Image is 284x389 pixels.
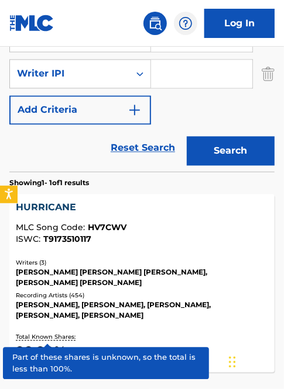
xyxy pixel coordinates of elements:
span: MLC Song Code : [16,223,88,233]
span: 99.99 % [16,342,66,363]
img: Delete Criterion [262,60,275,89]
a: Public Search [143,12,167,35]
span: HV7CWV [88,223,126,233]
img: help [179,16,193,30]
div: Help [174,12,197,35]
div: Recording Artists ( 454 ) [16,291,268,300]
a: Reset Search [105,136,181,161]
img: MLC Logo [9,15,54,32]
span: T9173510117 [43,234,91,245]
button: Search [187,137,275,166]
div: [PERSON_NAME], [PERSON_NAME], [PERSON_NAME], [PERSON_NAME], [PERSON_NAME] [16,300,268,321]
img: 9d2ae6d4665cec9f34b9.svg [128,103,142,117]
a: HURRICANEMLC Song Code:HV7CWVISWC:T9173510117Writers (3)[PERSON_NAME] [PERSON_NAME] [PERSON_NAME]... [9,194,275,373]
p: Showing 1 - 1 of 1 results [9,178,89,189]
img: search [148,16,162,30]
div: Writer IPI [17,67,122,81]
iframe: Chat Widget [225,333,284,389]
div: Writers ( 3 ) [16,259,268,268]
a: Log In [204,9,275,38]
p: Total Known Shares: [16,333,78,342]
div: HURRICANE [16,201,268,215]
button: Add Criteria [9,96,151,125]
span: ISWC : [16,234,43,245]
div: [PERSON_NAME] [PERSON_NAME] [PERSON_NAME], [PERSON_NAME] [PERSON_NAME] [16,268,268,289]
div: Drag [229,345,236,380]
